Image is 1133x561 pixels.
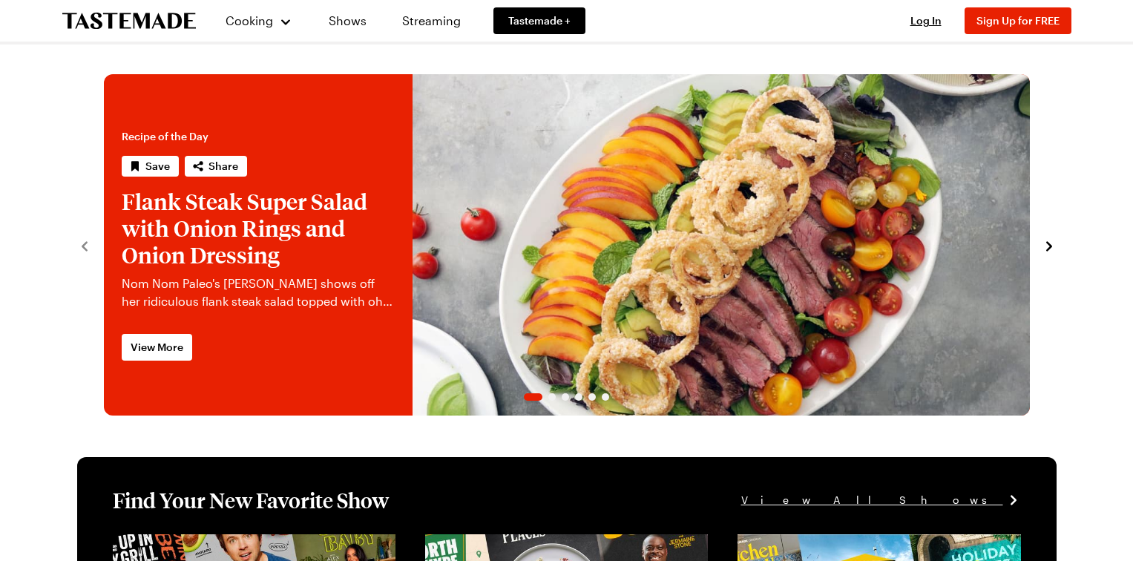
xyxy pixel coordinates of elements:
button: Save recipe [122,156,179,177]
span: Save [145,159,170,174]
button: Log In [896,13,956,28]
span: Go to slide 4 [575,393,582,401]
div: 1 / 6 [104,74,1030,416]
span: Sign Up for FREE [976,14,1060,27]
span: Go to slide 5 [588,393,596,401]
span: View All Shows [741,492,1003,508]
a: View More [122,334,192,361]
span: Go to slide 1 [524,393,542,401]
button: Cooking [226,3,293,39]
span: Go to slide 2 [548,393,556,401]
span: Cooking [226,13,273,27]
a: Tastemade + [493,7,585,34]
a: View full content for [object Object] [425,536,628,550]
a: To Tastemade Home Page [62,13,196,30]
span: Go to slide 3 [562,393,569,401]
span: Share [208,159,238,174]
h1: Find Your New Favorite Show [113,487,389,514]
button: Share [185,156,247,177]
span: Tastemade + [508,13,571,28]
span: View More [131,340,183,355]
button: navigate to previous item [77,236,92,254]
a: View full content for [object Object] [113,536,315,550]
button: navigate to next item [1042,236,1057,254]
button: Sign Up for FREE [965,7,1071,34]
a: View All Shows [741,492,1021,508]
a: View full content for [object Object] [738,536,940,550]
span: Go to slide 6 [602,393,609,401]
span: Log In [910,14,942,27]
